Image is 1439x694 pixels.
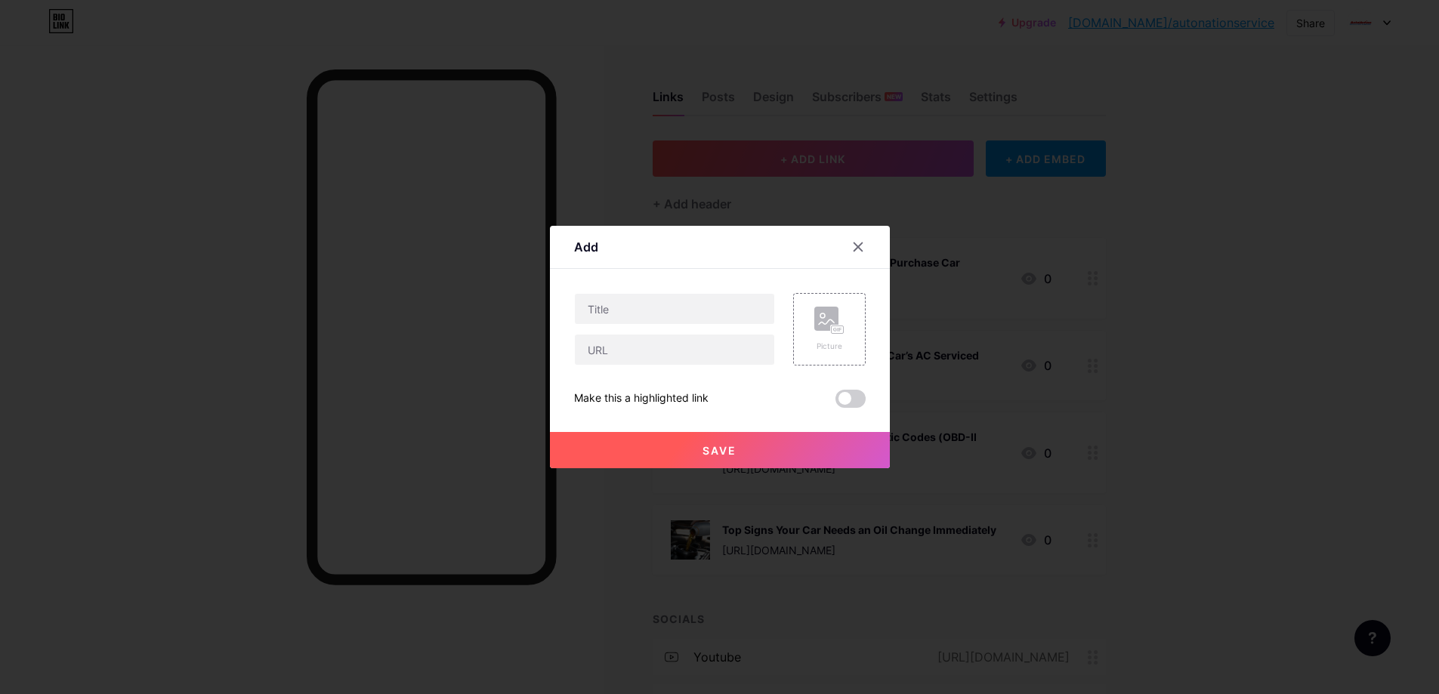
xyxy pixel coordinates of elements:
[574,390,709,408] div: Make this a highlighted link
[575,335,774,365] input: URL
[574,238,598,256] div: Add
[814,341,845,352] div: Picture
[550,432,890,468] button: Save
[703,444,736,457] span: Save
[575,294,774,324] input: Title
